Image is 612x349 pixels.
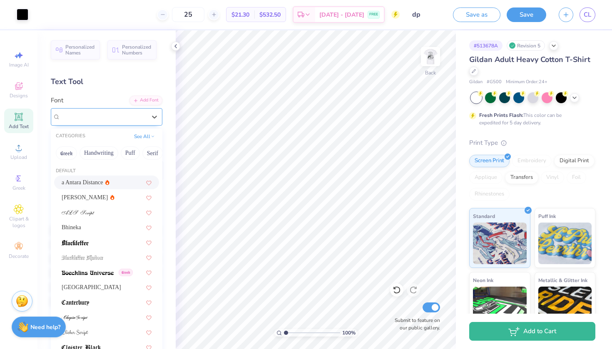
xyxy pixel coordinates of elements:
[62,283,121,292] span: [GEOGRAPHIC_DATA]
[469,155,510,167] div: Screen Print
[122,44,152,56] span: Personalized Numbers
[62,193,108,202] span: [PERSON_NAME]
[62,270,114,276] img: Boecklins Universe
[469,322,595,341] button: Add to Cart
[580,7,595,22] a: CL
[56,146,77,160] button: Greek
[469,54,590,64] span: Gildan Adult Heavy Cotton T-Shirt
[9,123,29,130] span: Add Text
[10,154,27,161] span: Upload
[507,40,545,51] div: Revision 5
[453,7,500,22] button: Save as
[512,155,552,167] div: Embroidery
[406,6,447,23] input: Untitled Design
[473,212,495,220] span: Standard
[119,269,133,276] span: Greek
[132,132,157,141] button: See All
[51,168,162,175] div: Default
[129,96,162,105] div: Add Font
[479,111,582,126] div: This color can be expedited for 5 day delivery.
[142,146,163,160] button: Serif
[473,276,493,285] span: Neon Ink
[10,92,28,99] span: Designs
[469,188,510,200] div: Rhinestones
[80,146,118,160] button: Handwriting
[51,76,162,87] div: Text Tool
[506,79,547,86] span: Minimum Order: 24 +
[538,212,556,220] span: Puff Ink
[62,178,103,187] span: a Antara Distance
[567,171,586,184] div: Foil
[9,253,29,260] span: Decorate
[538,287,592,328] img: Metallic & Glitter Ink
[469,138,595,148] div: Print Type
[469,79,483,86] span: Gildan
[390,317,440,332] label: Submit to feature on our public gallery.
[369,12,378,17] span: FREE
[541,171,564,184] div: Vinyl
[121,146,140,160] button: Puff
[62,223,81,232] span: Bhineka
[507,7,546,22] button: Save
[473,287,527,328] img: Neon Ink
[62,210,95,216] img: ALS Script
[259,10,281,19] span: $532.50
[487,79,502,86] span: # G500
[538,276,587,285] span: Metallic & Glitter Ink
[538,223,592,264] img: Puff Ink
[30,323,60,331] strong: Need help?
[505,171,538,184] div: Transfers
[62,330,88,336] img: Clicker Script
[12,185,25,191] span: Greek
[479,112,523,119] strong: Fresh Prints Flash:
[62,255,103,261] img: Blackletter Shadow
[62,300,89,306] img: Canterbury
[56,133,85,140] div: CATEGORIES
[342,329,356,337] span: 100 %
[62,315,88,321] img: ChopinScript
[469,171,503,184] div: Applique
[584,10,591,20] span: CL
[422,48,439,65] img: Back
[172,7,204,22] input: – –
[473,223,527,264] img: Standard
[425,69,436,77] div: Back
[65,44,95,56] span: Personalized Names
[9,62,29,68] span: Image AI
[51,96,63,105] label: Font
[319,10,364,19] span: [DATE] - [DATE]
[4,215,33,229] span: Clipart & logos
[62,240,89,246] img: Blackletter
[469,40,503,51] div: # 513678A
[554,155,595,167] div: Digital Print
[231,10,249,19] span: $21.30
